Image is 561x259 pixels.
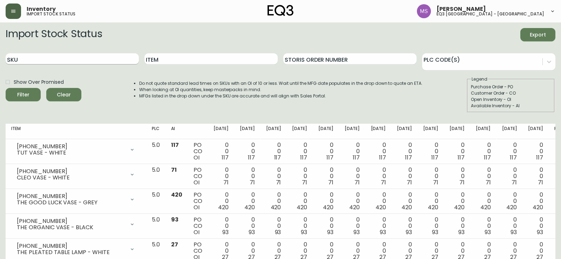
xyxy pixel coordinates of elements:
th: [DATE] [470,124,496,139]
h5: eq3 [GEOGRAPHIC_DATA] - [GEOGRAPHIC_DATA] [437,12,544,16]
div: 0 0 [240,192,255,211]
span: 117 [510,154,517,162]
span: 420 [244,203,255,211]
span: 420 [297,203,307,211]
span: 117 [300,154,307,162]
div: 0 0 [528,217,543,236]
span: 117 [484,154,491,162]
span: Export [526,30,550,39]
img: logo [268,5,293,16]
span: 93 [380,228,386,236]
span: 93 [458,228,465,236]
span: 117 [248,154,255,162]
span: 71 [276,178,281,186]
span: 420 [271,203,281,211]
div: 0 0 [397,217,412,236]
div: [PHONE_NUMBER] [17,193,125,199]
div: 0 0 [528,192,543,211]
span: 117 [171,141,179,149]
div: 0 0 [476,142,491,161]
div: 0 0 [345,142,360,161]
div: [PHONE_NUMBER]TUT VASE - WHITE [11,142,141,157]
button: Filter [6,88,41,101]
div: Filter [17,90,29,99]
div: 0 0 [528,142,543,161]
div: Open Inventory - OI [471,96,551,103]
span: 420 [349,203,360,211]
span: 420 [428,203,438,211]
div: 0 0 [450,142,465,161]
li: When looking at OI quantities, keep masterpacks in mind. [139,87,423,93]
span: Inventory [27,6,56,12]
div: 0 0 [292,142,307,161]
span: 117 [458,154,465,162]
div: 0 0 [345,192,360,211]
span: 420 [376,203,386,211]
div: Purchase Order - PO [471,84,551,90]
div: 0 0 [450,192,465,211]
div: 0 0 [292,217,307,236]
div: 0 0 [476,217,491,236]
div: 0 0 [371,217,386,236]
div: [PHONE_NUMBER] [17,218,125,224]
span: 27 [171,240,178,248]
div: 0 0 [450,167,465,186]
div: 0 0 [476,192,491,211]
span: 93 [353,228,360,236]
div: [PHONE_NUMBER]THE PLEATED TABLE LAMP - WHITE [11,241,141,257]
div: [PHONE_NUMBER]THE GOOD LUCK VASE - GREY [11,192,141,207]
span: 71 [407,178,412,186]
div: 0 0 [345,217,360,236]
div: 0 0 [318,192,333,211]
span: 71 [486,178,491,186]
span: 71 [459,178,465,186]
span: 93 [222,228,229,236]
div: 0 0 [318,142,333,161]
span: Show Over Promised [14,79,64,86]
div: THE GOOD LUCK VASE - GREY [17,199,125,206]
span: 420 [218,203,229,211]
span: 420 [506,203,517,211]
span: 93 [537,228,543,236]
div: TUT VASE - WHITE [17,150,125,156]
td: 5.0 [146,214,165,239]
div: 0 0 [502,167,517,186]
div: [PHONE_NUMBER] [17,168,125,175]
th: [DATE] [522,124,549,139]
div: [PHONE_NUMBER] [17,243,125,249]
span: 71 [250,178,255,186]
th: [DATE] [286,124,313,139]
img: 1b6e43211f6f3cc0b0729c9049b8e7af [417,4,431,18]
div: 0 0 [292,192,307,211]
div: 0 0 [240,167,255,186]
span: 71 [433,178,438,186]
span: 117 [405,154,412,162]
span: 420 [533,203,543,211]
span: OI [194,228,200,236]
span: 117 [431,154,438,162]
div: 0 0 [214,167,229,186]
div: Customer Order - CO [471,90,551,96]
td: 5.0 [146,189,165,214]
span: 71 [328,178,333,186]
div: THE ORGANIC VASE - BLACK [17,224,125,231]
div: THE PLEATED TABLE LAMP - WHITE [17,249,125,255]
th: [DATE] [234,124,261,139]
div: PO CO [194,217,202,236]
div: 0 0 [371,142,386,161]
span: [PERSON_NAME] [437,6,486,12]
span: 93 [301,228,307,236]
div: 0 0 [266,167,281,186]
span: 93 [171,216,178,224]
th: [DATE] [261,124,287,139]
div: 0 0 [240,217,255,236]
div: 0 0 [423,192,438,211]
span: 93 [275,228,281,236]
td: 5.0 [146,139,165,164]
span: 420 [171,191,182,199]
span: OI [194,203,200,211]
span: 117 [326,154,333,162]
div: 0 0 [397,142,412,161]
div: 0 0 [502,217,517,236]
span: 93 [327,228,333,236]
